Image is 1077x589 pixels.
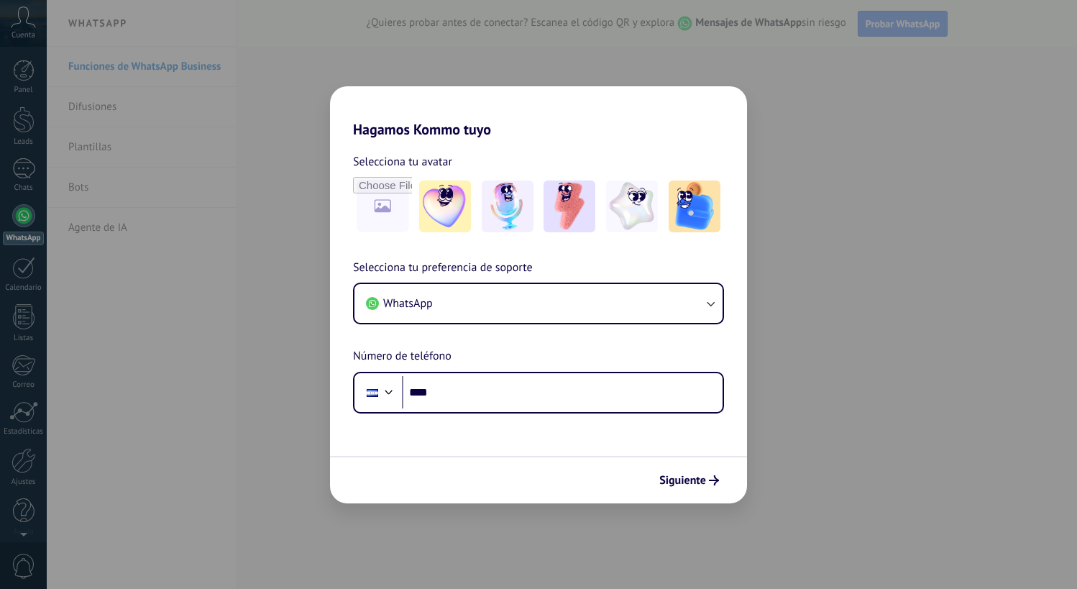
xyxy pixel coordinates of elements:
img: -5.jpeg [669,181,720,232]
img: -4.jpeg [606,181,658,232]
span: Número de teléfono [353,347,452,366]
span: Selecciona tu preferencia de soporte [353,259,533,278]
span: Selecciona tu avatar [353,152,452,171]
span: Siguiente [659,475,706,485]
button: Siguiente [653,468,725,493]
button: WhatsApp [354,284,723,323]
img: -1.jpeg [419,181,471,232]
img: -3.jpeg [544,181,595,232]
h2: Hagamos Kommo tuyo [330,86,747,138]
span: WhatsApp [383,296,433,311]
img: -2.jpeg [482,181,533,232]
div: Honduras: + 504 [359,378,386,408]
